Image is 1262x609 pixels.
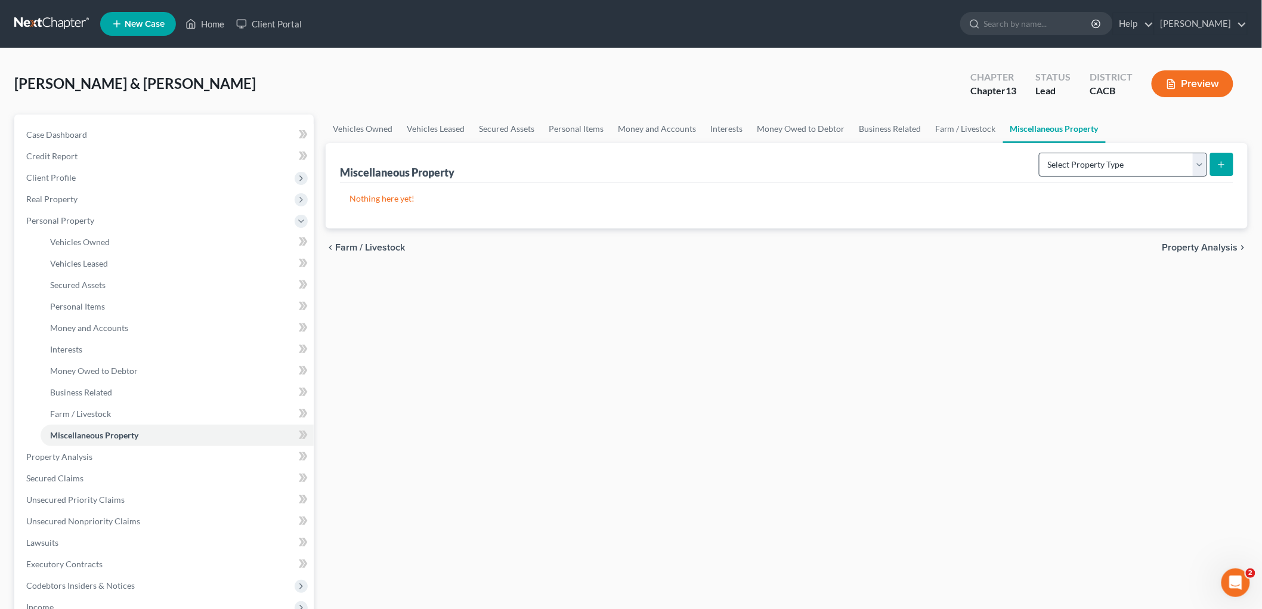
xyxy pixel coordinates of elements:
input: Search by name... [984,13,1093,35]
span: Farm / Livestock [335,243,405,252]
span: Client Profile [26,172,76,183]
iframe: Intercom live chat [1221,568,1250,597]
div: Lead [1035,84,1071,98]
a: Vehicles Owned [326,115,400,143]
a: Home [180,13,230,35]
span: 13 [1006,85,1016,96]
a: Personal Items [41,296,314,317]
span: 2 [1246,568,1255,578]
a: Interests [703,115,750,143]
a: Money Owed to Debtor [41,360,314,382]
a: Unsecured Nonpriority Claims [17,511,314,532]
span: Money and Accounts [50,323,128,333]
span: Business Related [50,387,112,397]
a: Money and Accounts [611,115,703,143]
span: Secured Assets [50,280,106,290]
div: Miscellaneous Property [340,165,454,180]
button: Preview [1152,70,1233,97]
span: Lawsuits [26,537,58,548]
button: Property Analysis chevron_right [1162,243,1248,252]
a: Interests [41,339,314,360]
p: Nothing here yet! [349,193,1224,205]
div: CACB [1090,84,1133,98]
a: Vehicles Leased [400,115,472,143]
span: Farm / Livestock [50,409,111,419]
div: Status [1035,70,1071,84]
span: Miscellaneous Property [50,430,138,440]
div: Chapter [970,70,1016,84]
div: Chapter [970,84,1016,98]
a: Help [1113,13,1153,35]
a: Lawsuits [17,532,314,554]
span: Real Property [26,194,78,204]
span: Property Analysis [1162,243,1238,252]
span: Case Dashboard [26,129,87,140]
a: Farm / Livestock [928,115,1003,143]
a: Unsecured Priority Claims [17,489,314,511]
button: chevron_left Farm / Livestock [326,243,405,252]
a: Property Analysis [17,446,314,468]
a: Miscellaneous Property [1003,115,1106,143]
a: Money Owed to Debtor [750,115,852,143]
span: Property Analysis [26,452,92,462]
i: chevron_right [1238,243,1248,252]
a: Vehicles Leased [41,253,314,274]
span: Executory Contracts [26,559,103,569]
a: Farm / Livestock [41,403,314,425]
span: Vehicles Owned [50,237,110,247]
span: Money Owed to Debtor [50,366,138,376]
div: District [1090,70,1133,84]
span: Codebtors Insiders & Notices [26,580,135,591]
a: Miscellaneous Property [41,425,314,446]
a: Vehicles Owned [41,231,314,253]
span: Personal Items [50,301,105,311]
span: New Case [125,20,165,29]
a: Executory Contracts [17,554,314,575]
a: Business Related [852,115,928,143]
a: Case Dashboard [17,124,314,146]
i: chevron_left [326,243,335,252]
a: Client Portal [230,13,308,35]
a: Business Related [41,382,314,403]
span: Personal Property [26,215,94,225]
span: [PERSON_NAME] & [PERSON_NAME] [14,75,256,92]
span: Credit Report [26,151,78,161]
a: Personal Items [542,115,611,143]
span: Unsecured Priority Claims [26,494,125,505]
span: Interests [50,344,82,354]
a: Secured Assets [472,115,542,143]
a: Secured Assets [41,274,314,296]
span: Secured Claims [26,473,83,483]
a: Money and Accounts [41,317,314,339]
span: Unsecured Nonpriority Claims [26,516,140,526]
a: Secured Claims [17,468,314,489]
a: Credit Report [17,146,314,167]
a: [PERSON_NAME] [1155,13,1247,35]
span: Vehicles Leased [50,258,108,268]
